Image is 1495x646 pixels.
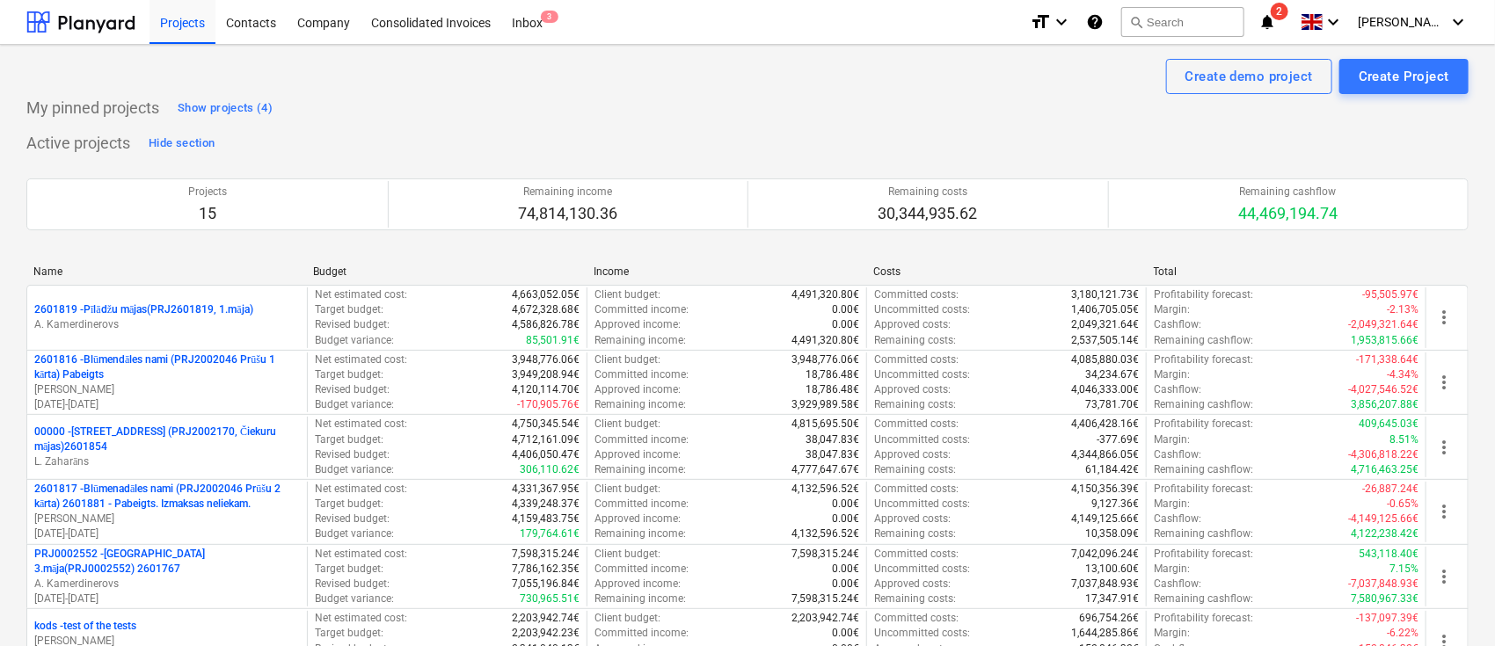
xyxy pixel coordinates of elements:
button: Hide section [144,129,219,157]
div: 00000 -[STREET_ADDRESS] (PRJ2002170, Čiekuru mājas)2601854L. Zaharāns [34,425,300,469]
p: Active projects [26,133,130,154]
p: A. Kamerdinerovs [34,317,300,332]
p: 61,184.42€ [1085,462,1139,477]
p: Revised budget : [315,577,390,592]
p: Remaining income [518,185,617,200]
p: [PERSON_NAME] [34,382,300,397]
p: 38,047.83€ [806,447,859,462]
div: Show projects (4) [178,98,273,119]
p: Remaining costs : [874,526,956,541]
p: 18,786.48€ [806,382,859,397]
p: 00000 - [STREET_ADDRESS] (PRJ2002170, Čiekuru mājas)2601854 [34,425,300,454]
p: -2.13% [1387,302,1418,317]
p: kods - test of the tests [34,619,136,634]
p: Remaining costs : [874,397,956,412]
span: 3 [541,11,558,23]
p: Uncommitted costs : [874,367,970,382]
p: Committed income : [594,626,689,641]
p: Net estimated cost : [315,482,407,497]
p: Uncommitted costs : [874,302,970,317]
p: -171,338.64€ [1356,352,1418,367]
p: 17,347.91€ [1085,592,1139,606]
p: 13,100.60€ [1085,562,1139,577]
p: 73,781.70€ [1085,397,1139,412]
p: 4,132,596.52€ [791,526,859,541]
p: 7,037,848.93€ [1071,577,1139,592]
p: 4,120,114.70€ [512,382,580,397]
p: 4,663,052.05€ [512,287,580,302]
p: Budget variance : [315,526,394,541]
p: Cashflow : [1154,447,1201,462]
p: Profitability forecast : [1154,547,1253,562]
p: Cashflow : [1154,382,1201,397]
p: -4.34% [1387,367,1418,382]
p: L. Zaharāns [34,454,300,469]
p: Uncommitted costs : [874,497,970,512]
p: Approved income : [594,577,681,592]
p: 2601819 - Pīlādžu mājas(PRJ2601819, 1.māja) [34,302,253,317]
p: -95,505.97€ [1362,287,1418,302]
div: Total [1154,265,1419,278]
div: Hide section [149,134,215,154]
p: Net estimated cost : [315,611,407,626]
p: Committed income : [594,432,689,447]
p: [DATE] - [DATE] [34,397,300,412]
p: 0.00€ [832,562,859,577]
p: 1,406,705.05€ [1071,302,1139,317]
p: Target budget : [315,562,383,577]
p: A. Kamerdinerovs [34,577,300,592]
p: Remaining costs : [874,333,956,348]
p: Remaining cashflow : [1154,333,1253,348]
p: 306,110.62€ [520,462,580,477]
p: Net estimated cost : [315,417,407,432]
p: 2,203,942.74€ [512,611,580,626]
p: 4,777,647.67€ [791,462,859,477]
p: 2,203,942.74€ [791,611,859,626]
p: Uncommitted costs : [874,432,970,447]
p: Revised budget : [315,317,390,332]
p: Target budget : [315,302,383,317]
p: 4,344,866.05€ [1071,447,1139,462]
p: Committed costs : [874,611,959,626]
div: Income [594,265,859,278]
p: 7,055,196.84€ [512,577,580,592]
span: more_vert [1433,307,1455,328]
p: Target budget : [315,432,383,447]
p: Remaining costs : [874,462,956,477]
p: 7,598,315.24€ [791,592,859,606]
p: 4,716,463.25€ [1351,462,1418,477]
p: Projects [188,185,227,200]
span: more_vert [1433,437,1455,458]
p: 2601817 - Blūmenadāles nami (PRJ2002046 Prūšu 2 kārta) 2601881 - Pabeigts. Izmaksas neliekam. [34,482,300,512]
p: 34,234.67€ [1085,367,1139,382]
p: Remaining cashflow : [1154,592,1253,606]
p: Committed costs : [874,547,959,562]
p: 3,948,776.06€ [512,352,580,367]
p: 4,491,320.80€ [791,287,859,302]
p: Remaining costs : [874,592,956,606]
p: [DATE] - [DATE] [34,526,300,541]
p: 3,856,207.88€ [1351,397,1418,412]
p: Client budget : [594,352,660,367]
p: 0.00€ [832,626,859,641]
p: 4,406,050.47€ [512,447,580,462]
p: Budget variance : [315,397,394,412]
div: 2601816 -Blūmendāles nami (PRJ2002046 Prūšu 1 kārta) Pabeigts[PERSON_NAME][DATE]-[DATE] [34,352,300,413]
p: 7.15% [1389,562,1418,577]
p: Remaining income : [594,397,686,412]
p: 10,358.09€ [1085,526,1139,541]
p: 0.00€ [832,497,859,512]
p: Remaining cashflow [1238,185,1338,200]
span: more_vert [1433,372,1455,393]
p: 0.00€ [832,302,859,317]
p: Target budget : [315,497,383,512]
p: Approved costs : [874,317,951,332]
p: [DATE] - [DATE] [34,592,300,606]
p: 4,491,320.80€ [791,333,859,348]
p: 2,537,505.14€ [1071,333,1139,348]
p: Remaining income : [594,333,686,348]
p: Committed income : [594,302,689,317]
p: -6.22% [1387,626,1418,641]
p: 4,815,695.50€ [791,417,859,432]
p: 4,406,428.16€ [1071,417,1139,432]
